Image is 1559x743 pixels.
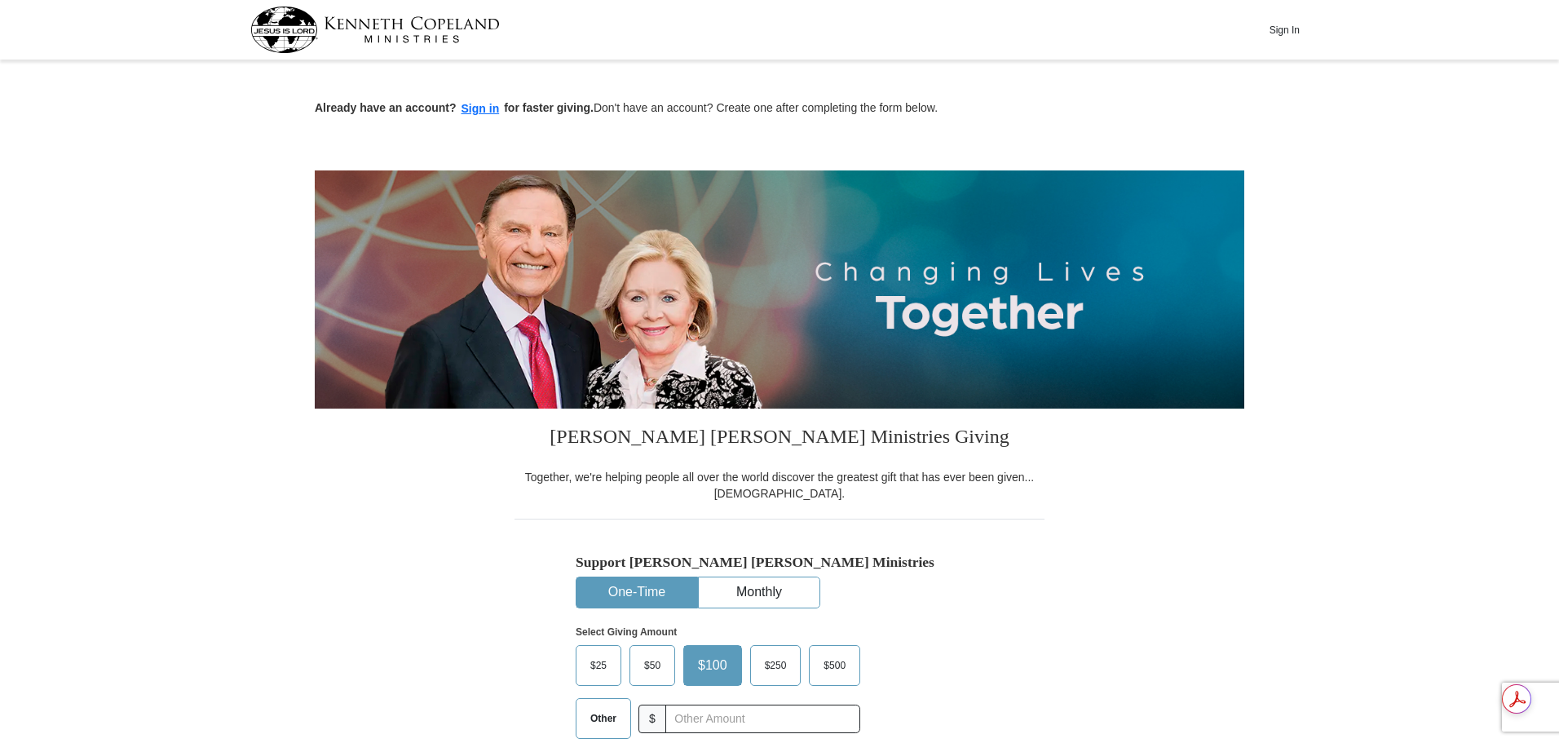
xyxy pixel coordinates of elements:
button: Monthly [699,577,819,608]
div: Together, we're helping people all over the world discover the greatest gift that has ever been g... [515,469,1044,502]
button: One-Time [576,577,697,608]
span: $500 [815,653,854,678]
strong: Select Giving Amount [576,626,677,638]
button: Sign In [1260,17,1309,42]
img: kcm-header-logo.svg [250,7,500,53]
span: $25 [582,653,615,678]
span: $ [638,705,666,733]
button: Sign in [457,100,505,118]
span: $50 [636,653,669,678]
strong: Already have an account? for faster giving. [315,101,594,114]
h3: [PERSON_NAME] [PERSON_NAME] Ministries Giving [515,409,1044,469]
span: Other [582,706,625,731]
p: Don't have an account? Create one after completing the form below. [315,100,1244,118]
span: $100 [690,653,735,678]
h5: Support [PERSON_NAME] [PERSON_NAME] Ministries [576,554,983,571]
span: $250 [757,653,795,678]
input: Other Amount [665,705,860,733]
